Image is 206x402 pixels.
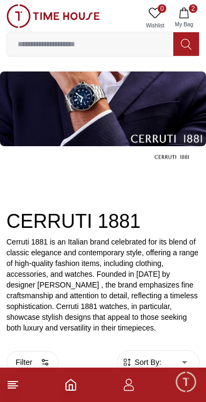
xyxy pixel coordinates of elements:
[168,4,200,32] button: 2My Bag
[142,21,168,30] span: Wishlist
[6,236,200,333] p: Cerruti 1881 is an Italian brand celebrated for its blend of classic elegance and contemporary st...
[154,140,189,174] img: ...
[122,357,161,368] button: Sort By:
[64,378,77,391] a: Home
[189,4,197,13] span: 2
[158,4,166,13] span: 0
[6,351,58,374] button: Filter
[133,357,161,368] span: Sort By:
[174,370,198,394] div: Chat Widget
[6,4,100,28] img: ...
[142,4,168,32] a: 0Wishlist
[171,20,197,28] span: My Bag
[6,211,200,232] h2: CERRUTI 1881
